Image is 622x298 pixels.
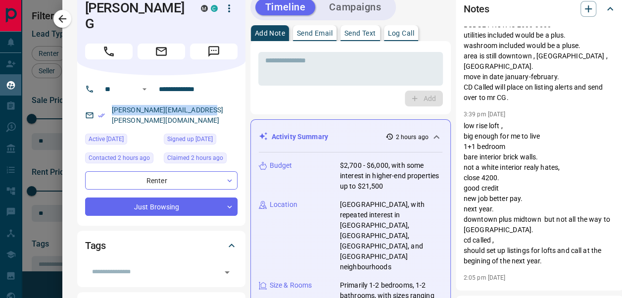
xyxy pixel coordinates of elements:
[340,160,442,192] p: $2,700 - $6,000, with some interest in higher-end properties up to $21,500
[259,128,442,146] div: Activity Summary2 hours ago
[85,198,238,216] div: Just Browsing
[164,134,238,148] div: Sat Aug 10 2024
[464,121,616,266] p: low rise loft , big enough for me to live 1+1 bedroom bare interior brick walls. not a white inte...
[85,44,133,59] span: Call
[167,153,223,163] span: Claimed 2 hours ago
[138,44,185,59] span: Email
[297,30,333,37] p: Send Email
[220,265,234,279] button: Open
[211,5,218,12] div: condos.ca
[340,199,442,272] p: [GEOGRAPHIC_DATA], with repeated interest in [GEOGRAPHIC_DATA], [GEOGRAPHIC_DATA], [GEOGRAPHIC_DA...
[85,234,238,257] div: Tags
[388,30,414,37] p: Log Call
[344,30,376,37] p: Send Text
[201,5,208,12] div: mrloft.ca
[164,152,238,166] div: Wed Oct 15 2025
[85,152,159,166] div: Wed Oct 15 2025
[270,160,292,171] p: Budget
[272,132,328,142] p: Activity Summary
[139,83,150,95] button: Open
[464,1,489,17] h2: Notes
[464,274,506,281] p: 2:05 pm [DATE]
[89,153,150,163] span: Contacted 2 hours ago
[112,106,224,124] a: [PERSON_NAME][EMAIL_ADDRESS][PERSON_NAME][DOMAIN_NAME]
[190,44,238,59] span: Message
[89,134,124,144] span: Active [DATE]
[167,134,213,144] span: Signed up [DATE]
[464,111,506,118] p: 3:39 pm [DATE]
[98,112,105,119] svg: Email Verified
[85,171,238,190] div: Renter
[255,30,285,37] p: Add Note
[270,280,312,291] p: Size & Rooms
[85,134,159,148] div: Mon Oct 13 2025
[395,133,428,142] p: 2 hours ago
[270,199,297,210] p: Location
[85,238,106,253] h2: Tags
